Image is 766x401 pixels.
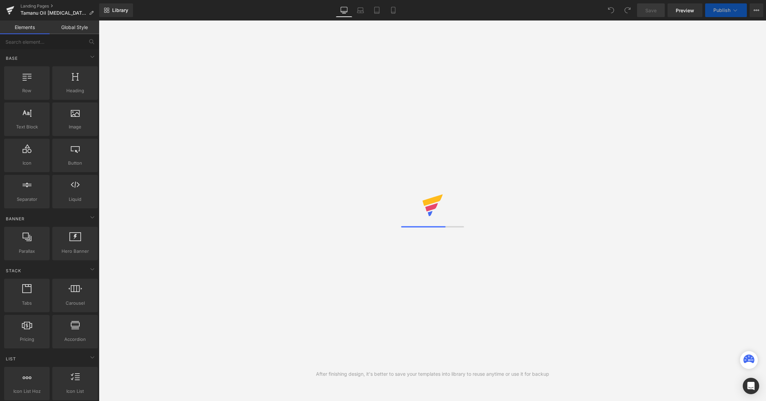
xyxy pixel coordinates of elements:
[743,378,759,394] div: Open Intercom Messenger
[385,3,401,17] a: Mobile
[316,370,549,378] div: After finishing design, it's better to save your templates into library to reuse anytime or use i...
[54,388,96,395] span: Icon List
[5,55,18,61] span: Base
[621,3,634,17] button: Redo
[5,216,25,222] span: Banner
[21,10,86,16] span: Tamanu Oil [MEDICAL_DATA] Sales
[6,123,48,130] span: Text Block
[6,248,48,255] span: Parallax
[54,123,96,130] span: Image
[54,336,96,343] span: Accordion
[6,196,48,203] span: Separator
[705,3,747,17] button: Publish
[352,3,369,17] a: Laptop
[112,7,128,13] span: Library
[6,300,48,307] span: Tabs
[645,7,657,14] span: Save
[6,160,48,167] span: Icon
[5,267,22,274] span: Stack
[54,300,96,307] span: Carousel
[668,3,702,17] a: Preview
[6,388,48,395] span: Icon List Hoz
[713,8,730,13] span: Publish
[676,7,694,14] span: Preview
[54,248,96,255] span: Hero Banner
[21,3,99,9] a: Landing Pages
[6,87,48,94] span: Row
[6,336,48,343] span: Pricing
[54,160,96,167] span: Button
[5,356,17,362] span: List
[54,87,96,94] span: Heading
[750,3,763,17] button: More
[369,3,385,17] a: Tablet
[99,3,133,17] a: New Library
[50,20,99,34] a: Global Style
[336,3,352,17] a: Desktop
[54,196,96,203] span: Liquid
[604,3,618,17] button: Undo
